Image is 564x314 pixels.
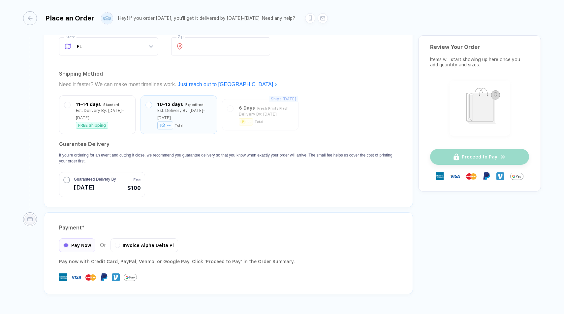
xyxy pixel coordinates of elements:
[157,122,173,129] div: --
[59,238,95,252] div: Pay Now
[133,177,141,183] span: Fee
[483,172,490,180] img: Paypal
[59,238,178,252] div: Or
[59,273,67,281] img: express
[157,101,183,108] div: 10–12 days
[59,79,398,90] div: Need it faster? We can make most timelines work.
[110,238,178,252] div: Invoice Alpha Delta Pi
[124,271,137,284] img: GPay
[76,122,108,129] div: FREE Shipping
[118,16,295,21] div: Hey! If you order [DATE], you'll get it delivered by [DATE]–[DATE]. Need any help?
[510,170,523,183] img: GPay
[59,172,145,197] button: Guaranteed Delivery By[DATE]Fee$100
[71,243,91,248] span: Pay Now
[185,101,204,108] div: Expedited
[178,82,277,87] a: Just reach out to [GEOGRAPHIC_DATA]
[74,176,116,182] span: Guaranteed Delivery By
[101,13,113,24] img: user profile
[123,243,174,248] span: Invoice Alpha Delta Pi
[100,273,108,281] img: Paypal
[59,139,398,150] h2: Guarantee Delivery
[146,101,212,129] div: 10–12 days ExpeditedEst. Delivery By: [DATE]–[DATE]--Total
[77,38,153,55] span: FL
[59,69,398,79] div: Shipping Method
[496,172,504,180] img: Venmo
[450,171,460,182] img: visa
[85,272,96,283] img: master-card
[64,101,130,129] div: 11–14 days StandardEst. Delivery By: [DATE]–[DATE]FREE Shipping
[127,184,141,192] span: $100
[175,123,183,127] div: Total
[466,171,477,182] img: master-card
[45,14,94,22] div: Place an Order
[59,223,398,233] div: Payment
[453,84,507,131] img: shopping_bag.png
[103,101,119,108] div: Standard
[430,57,529,67] div: Items will start showing up here once you add quantity and sizes.
[76,101,101,108] div: 11–14 days
[436,172,444,180] img: express
[112,273,120,281] img: Venmo
[76,107,130,122] div: Est. Delivery By: [DATE]–[DATE]
[157,107,212,122] div: Est. Delivery By: [DATE]–[DATE]
[71,272,81,283] img: visa
[74,182,116,193] span: [DATE]
[59,152,398,164] p: If you're ordering for an event and cutting it close, we recommend you guarantee delivery so that...
[430,44,529,50] div: Review Your Order
[59,258,398,265] div: Pay now with Credit Card, PayPal , Venmo , or Google Pay. Click 'Proceed to Pay' in the Order Sum...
